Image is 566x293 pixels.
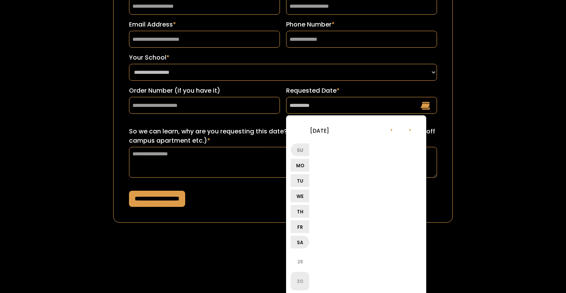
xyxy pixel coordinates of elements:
label: Email Address [129,20,280,29]
li: 29 [291,252,309,271]
label: So we can learn, why are you requesting this date? (ex: sorority recruitment, lease turn over for... [129,127,437,145]
li: Tu [291,174,309,187]
li: Su [291,143,309,156]
li: Fr [291,220,309,233]
li: [DATE] [291,121,348,140]
label: Requested Date [286,86,437,95]
li: Mo [291,159,309,171]
li: Sa [291,236,309,248]
li: Th [291,205,309,218]
label: Phone Number [286,20,437,29]
li: › [401,120,419,138]
li: 30 [291,272,309,290]
li: We [291,190,309,202]
li: ‹ [382,120,401,138]
label: Order Number (if you have it) [129,86,280,95]
label: Your School [129,53,437,62]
